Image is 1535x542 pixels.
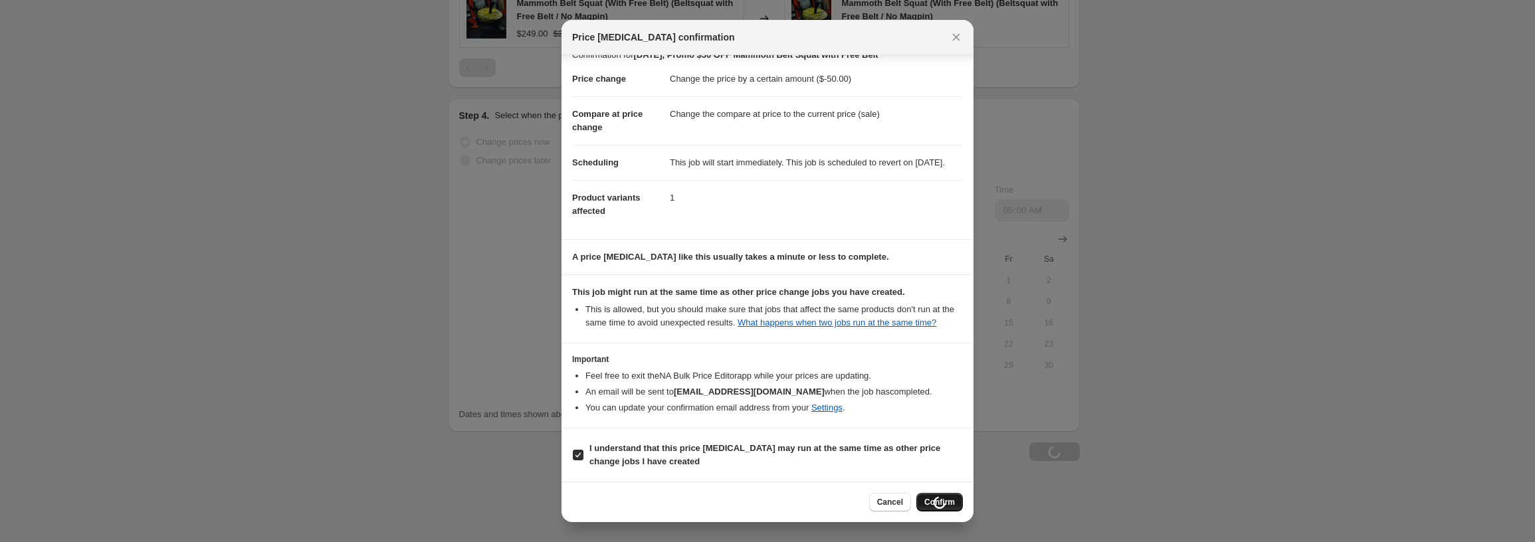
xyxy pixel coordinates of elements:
[585,303,963,329] li: This is allowed, but you should make sure that jobs that affect the same products don ' t run at ...
[670,96,963,132] dd: Change the compare at price to the current price (sale)
[572,193,641,216] span: Product variants affected
[572,109,643,132] span: Compare at price change
[572,354,963,365] h3: Important
[572,74,626,84] span: Price change
[670,180,963,215] dd: 1
[589,443,940,466] b: I understand that this price [MEDICAL_DATA] may run at the same time as other price change jobs I...
[674,387,825,397] b: [EMAIL_ADDRESS][DOMAIN_NAME]
[811,403,843,412] a: Settings
[947,28,966,46] button: Close
[572,157,619,167] span: Scheduling
[738,317,936,327] a: What happens when two jobs run at the same time?
[572,48,963,62] p: Confirmation for
[670,145,963,180] dd: This job will start immediately. This job is scheduled to revert on [DATE].
[869,493,911,511] button: Cancel
[585,385,963,399] li: An email will be sent to when the job has completed .
[877,497,903,507] span: Cancel
[633,50,878,60] b: [DATE], Promo $50 OFF Mammoth Belt Squat with Free Belt
[585,369,963,383] li: Feel free to exit the NA Bulk Price Editor app while your prices are updating.
[572,287,905,297] b: This job might run at the same time as other price change jobs you have created.
[572,252,889,262] b: A price [MEDICAL_DATA] like this usually takes a minute or less to complete.
[572,31,735,44] span: Price [MEDICAL_DATA] confirmation
[585,401,963,414] li: You can update your confirmation email address from your .
[670,62,963,96] dd: Change the price by a certain amount ($-50.00)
